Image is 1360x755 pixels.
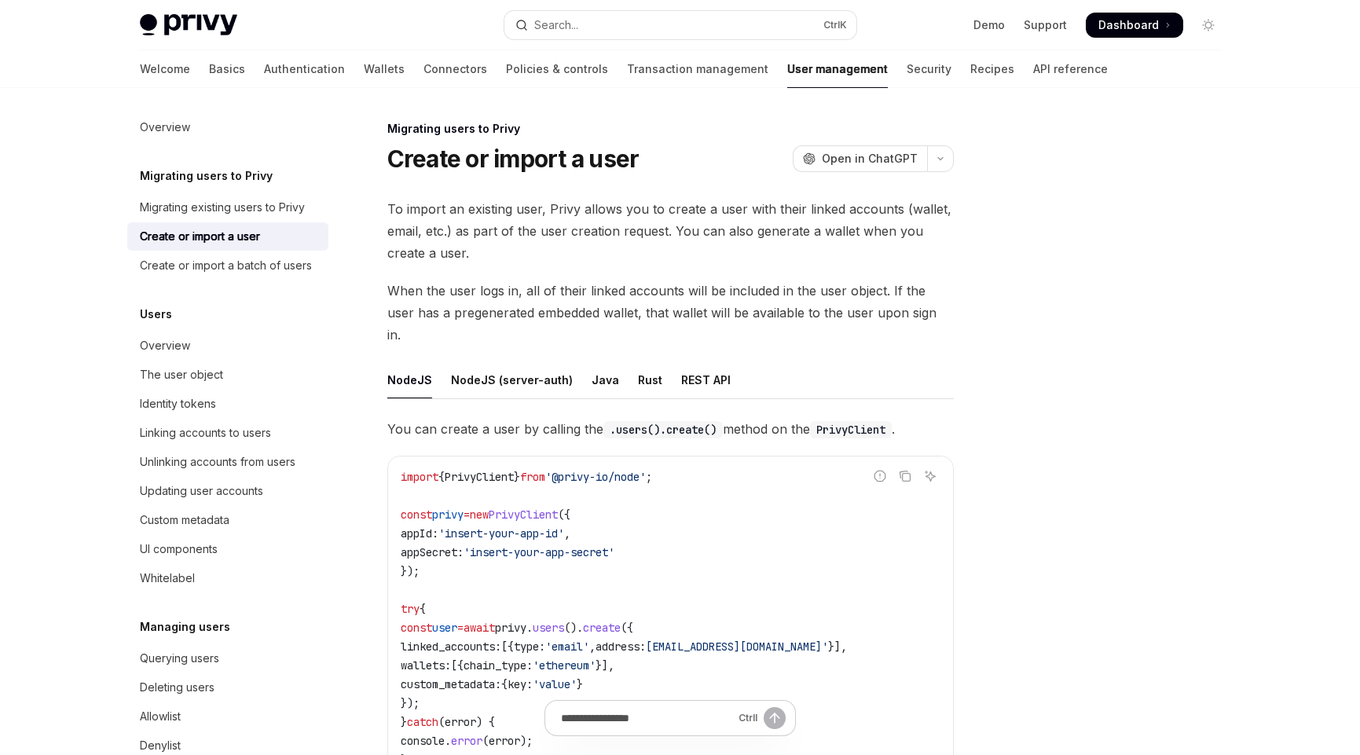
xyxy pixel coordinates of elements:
span: { [501,677,508,691]
a: Support [1024,17,1067,33]
span: create [583,621,621,635]
span: 'email' [545,640,589,654]
span: await [464,621,495,635]
span: 'ethereum' [533,658,596,673]
code: PrivyClient [810,421,892,438]
a: Basics [209,50,245,88]
div: Updating user accounts [140,482,263,500]
a: Updating user accounts [127,477,328,505]
span: address: [596,640,646,654]
span: , [589,640,596,654]
a: Allowlist [127,702,328,731]
span: 'insert-your-app-id' [438,526,564,541]
h5: Migrating users to Privy [140,167,273,185]
img: light logo [140,14,237,36]
span: Open in ChatGPT [822,151,918,167]
h5: Users [140,305,172,324]
span: PrivyClient [445,470,514,484]
span: . [526,621,533,635]
a: API reference [1033,50,1108,88]
h5: Managing users [140,618,230,636]
button: Ask AI [920,466,940,486]
span: }); [401,564,420,578]
span: [EMAIL_ADDRESS][DOMAIN_NAME]' [646,640,828,654]
button: Report incorrect code [870,466,890,486]
span: = [457,621,464,635]
span: const [401,508,432,522]
span: from [520,470,545,484]
span: users [533,621,564,635]
a: Welcome [140,50,190,88]
span: linked_accounts: [401,640,501,654]
a: Demo [973,17,1005,33]
a: Create or import a batch of users [127,251,328,280]
span: PrivyClient [489,508,558,522]
div: Overview [140,118,190,137]
span: { [420,602,426,616]
div: NodeJS (server-auth) [451,361,573,398]
a: The user object [127,361,328,389]
a: Linking accounts to users [127,419,328,447]
div: Java [592,361,619,398]
div: Whitelabel [140,569,195,588]
a: UI components [127,535,328,563]
div: NodeJS [387,361,432,398]
a: Overview [127,332,328,360]
span: ({ [621,621,633,635]
div: Querying users [140,649,219,668]
div: Migrating users to Privy [387,121,954,137]
span: 'value' [533,677,577,691]
span: chain_type: [464,658,533,673]
span: key: [508,677,533,691]
span: try [401,602,420,616]
a: Whitelabel [127,564,328,592]
div: Deleting users [140,678,214,697]
code: .users().create() [603,421,723,438]
span: [{ [451,658,464,673]
span: type: [514,640,545,654]
a: Transaction management [627,50,768,88]
a: Identity tokens [127,390,328,418]
span: When the user logs in, all of their linked accounts will be included in the user object. If the u... [387,280,954,346]
span: appSecret: [401,545,464,559]
span: [{ [501,640,514,654]
span: , [564,526,570,541]
button: Copy the contents from the code block [895,466,915,486]
div: Create or import a batch of users [140,256,312,275]
div: Rust [638,361,662,398]
span: } [514,470,520,484]
input: Ask a question... [561,701,732,735]
span: const [401,621,432,635]
span: new [470,508,489,522]
span: To import an existing user, Privy allows you to create a user with their linked accounts (wallet,... [387,198,954,264]
span: privy [495,621,526,635]
a: Querying users [127,644,328,673]
div: Denylist [140,736,181,755]
span: import [401,470,438,484]
span: custom_metadata: [401,677,501,691]
a: User management [787,50,888,88]
a: Migrating existing users to Privy [127,193,328,222]
div: UI components [140,540,218,559]
a: Overview [127,113,328,141]
span: Ctrl K [823,19,847,31]
button: Open search [504,11,856,39]
button: Toggle dark mode [1196,13,1221,38]
a: Authentication [264,50,345,88]
div: Linking accounts to users [140,423,271,442]
span: 'insert-your-app-secret' [464,545,614,559]
span: }], [596,658,614,673]
a: Connectors [423,50,487,88]
a: Deleting users [127,673,328,702]
div: The user object [140,365,223,384]
div: Identity tokens [140,394,216,413]
div: Search... [534,16,578,35]
a: Recipes [970,50,1014,88]
span: ; [646,470,652,484]
span: }], [828,640,847,654]
span: { [438,470,445,484]
span: }); [401,696,420,710]
div: Migrating existing users to Privy [140,198,305,217]
span: Dashboard [1098,17,1159,33]
span: (). [564,621,583,635]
